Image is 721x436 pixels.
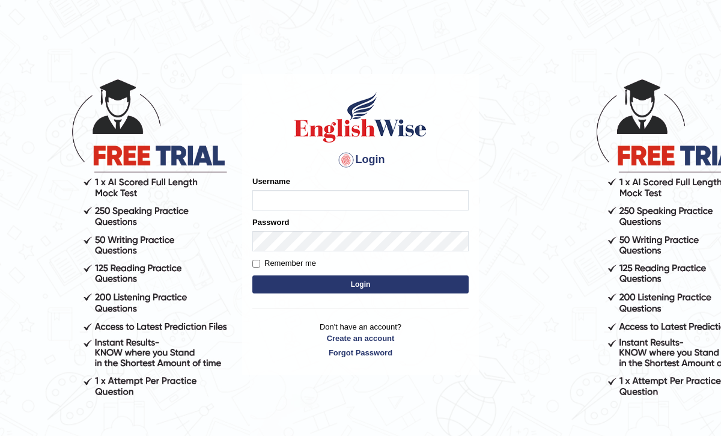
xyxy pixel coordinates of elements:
img: Logo of English Wise sign in for intelligent practice with AI [292,90,429,144]
p: Don't have an account? [252,321,469,358]
label: Remember me [252,257,316,269]
a: Create an account [252,333,469,344]
a: Forgot Password [252,347,469,358]
label: Username [252,176,290,187]
h4: Login [252,150,469,170]
button: Login [252,275,469,293]
label: Password [252,216,289,228]
input: Remember me [252,260,260,268]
